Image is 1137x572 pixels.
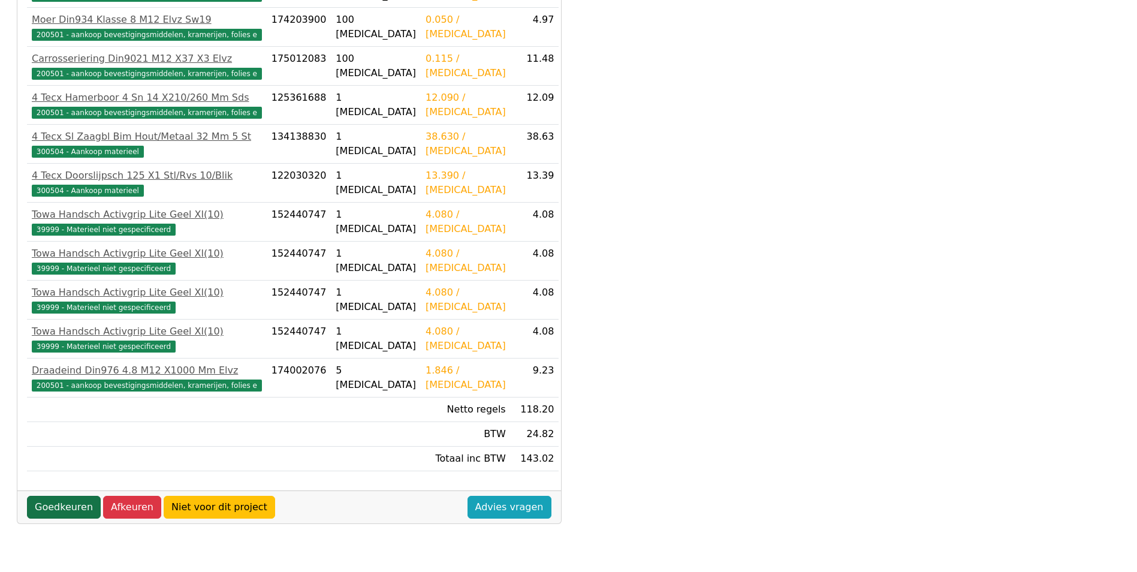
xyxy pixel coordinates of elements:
div: 1 [MEDICAL_DATA] [336,130,416,158]
div: Draadeind Din976 4.8 M12 X1000 Mm Elvz [32,363,262,378]
a: Towa Handsch Activgrip Lite Geel Xl(10)39999 - Materieel niet gespecificeerd [32,207,262,236]
div: 100 [MEDICAL_DATA] [336,13,416,41]
a: Advies vragen [468,496,551,519]
span: 39999 - Materieel niet gespecificeerd [32,302,176,314]
a: Moer Din934 Klasse 8 M12 Elvz Sw19200501 - aankoop bevestigingsmiddelen, kramerijen, folies e [32,13,262,41]
td: 152440747 [267,281,331,320]
span: 39999 - Materieel niet gespecificeerd [32,224,176,236]
div: 4.080 / [MEDICAL_DATA] [426,207,506,236]
div: 4 Tecx Sl Zaagbl Bim Hout/Metaal 32 Mm 5 St [32,130,262,144]
div: 5 [MEDICAL_DATA] [336,363,416,392]
td: 4.97 [511,8,559,47]
div: 1 [MEDICAL_DATA] [336,207,416,236]
div: 1 [MEDICAL_DATA] [336,168,416,197]
td: 143.02 [511,447,559,471]
td: 152440747 [267,203,331,242]
div: Towa Handsch Activgrip Lite Geel Xl(10) [32,285,262,300]
a: Towa Handsch Activgrip Lite Geel Xl(10)39999 - Materieel niet gespecificeerd [32,285,262,314]
td: 13.39 [511,164,559,203]
div: 4 Tecx Hamerboor 4 Sn 14 X210/260 Mm Sds [32,91,262,105]
td: 11.48 [511,47,559,86]
div: 13.390 / [MEDICAL_DATA] [426,168,506,197]
div: 1 [MEDICAL_DATA] [336,246,416,275]
a: Towa Handsch Activgrip Lite Geel Xl(10)39999 - Materieel niet gespecificeerd [32,246,262,275]
span: 200501 - aankoop bevestigingsmiddelen, kramerijen, folies e [32,68,262,80]
div: 100 [MEDICAL_DATA] [336,52,416,80]
a: Towa Handsch Activgrip Lite Geel Xl(10)39999 - Materieel niet gespecificeerd [32,324,262,353]
td: 38.63 [511,125,559,164]
div: 4.080 / [MEDICAL_DATA] [426,246,506,275]
td: 152440747 [267,242,331,281]
td: 175012083 [267,47,331,86]
a: 4 Tecx Sl Zaagbl Bim Hout/Metaal 32 Mm 5 St300504 - Aankoop materieel [32,130,262,158]
div: Towa Handsch Activgrip Lite Geel Xl(10) [32,324,262,339]
div: 1.846 / [MEDICAL_DATA] [426,363,506,392]
div: 1 [MEDICAL_DATA] [336,285,416,314]
td: 24.82 [511,422,559,447]
td: Netto regels [421,398,511,422]
td: 4.08 [511,320,559,359]
td: 152440747 [267,320,331,359]
div: 0.050 / [MEDICAL_DATA] [426,13,506,41]
td: BTW [421,422,511,447]
div: 12.090 / [MEDICAL_DATA] [426,91,506,119]
td: 118.20 [511,398,559,422]
span: 39999 - Materieel niet gespecificeerd [32,263,176,275]
td: 134138830 [267,125,331,164]
a: 4 Tecx Hamerboor 4 Sn 14 X210/260 Mm Sds200501 - aankoop bevestigingsmiddelen, kramerijen, folies e [32,91,262,119]
div: 4.080 / [MEDICAL_DATA] [426,324,506,353]
div: 4.080 / [MEDICAL_DATA] [426,285,506,314]
div: Carrosseriering Din9021 M12 X37 X3 Elvz [32,52,262,66]
div: 0.115 / [MEDICAL_DATA] [426,52,506,80]
div: 38.630 / [MEDICAL_DATA] [426,130,506,158]
a: Carrosseriering Din9021 M12 X37 X3 Elvz200501 - aankoop bevestigingsmiddelen, kramerijen, folies e [32,52,262,80]
td: 4.08 [511,242,559,281]
a: Draadeind Din976 4.8 M12 X1000 Mm Elvz200501 - aankoop bevestigingsmiddelen, kramerijen, folies e [32,363,262,392]
td: 12.09 [511,86,559,125]
span: 300504 - Aankoop materieel [32,185,144,197]
span: 39999 - Materieel niet gespecificeerd [32,341,176,353]
td: 4.08 [511,203,559,242]
a: Goedkeuren [27,496,101,519]
span: 200501 - aankoop bevestigingsmiddelen, kramerijen, folies e [32,29,262,41]
span: 200501 - aankoop bevestigingsmiddelen, kramerijen, folies e [32,107,262,119]
div: Towa Handsch Activgrip Lite Geel Xl(10) [32,207,262,222]
td: 174203900 [267,8,331,47]
div: Moer Din934 Klasse 8 M12 Elvz Sw19 [32,13,262,27]
td: 9.23 [511,359,559,398]
div: 4 Tecx Doorslijpsch 125 X1 Stl/Rvs 10/Blik [32,168,262,183]
td: 125361688 [267,86,331,125]
span: 300504 - Aankoop materieel [32,146,144,158]
td: 174002076 [267,359,331,398]
div: 1 [MEDICAL_DATA] [336,91,416,119]
td: Totaal inc BTW [421,447,511,471]
a: Niet voor dit project [164,496,275,519]
span: 200501 - aankoop bevestigingsmiddelen, kramerijen, folies e [32,380,262,392]
div: 1 [MEDICAL_DATA] [336,324,416,353]
a: Afkeuren [103,496,161,519]
div: Towa Handsch Activgrip Lite Geel Xl(10) [32,246,262,261]
td: 4.08 [511,281,559,320]
td: 122030320 [267,164,331,203]
a: 4 Tecx Doorslijpsch 125 X1 Stl/Rvs 10/Blik300504 - Aankoop materieel [32,168,262,197]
